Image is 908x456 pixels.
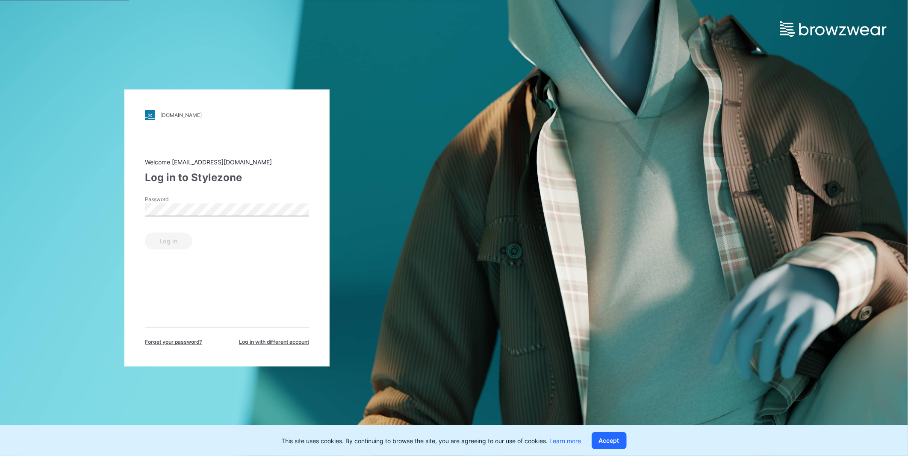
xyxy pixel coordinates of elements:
[145,110,309,120] a: [DOMAIN_NAME]
[145,339,202,346] span: Forget your password?
[550,437,581,444] a: Learn more
[145,196,205,204] label: Password
[592,432,627,449] button: Accept
[282,436,581,445] p: This site uses cookies. By continuing to browse the site, you are agreeing to our use of cookies.
[145,170,309,186] div: Log in to Stylezone
[145,158,309,167] div: Welcome [EMAIL_ADDRESS][DOMAIN_NAME]
[239,339,309,346] span: Log in with different account
[145,110,155,120] img: stylezone-logo.562084cfcfab977791bfbf7441f1a819.svg
[160,112,202,118] div: [DOMAIN_NAME]
[780,21,887,37] img: browzwear-logo.e42bd6dac1945053ebaf764b6aa21510.svg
